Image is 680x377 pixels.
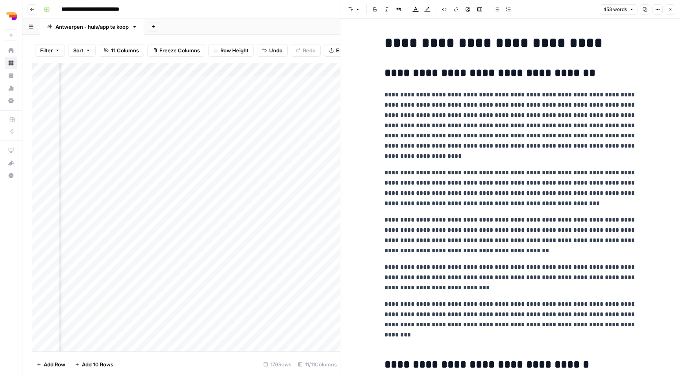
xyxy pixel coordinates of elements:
span: 453 words [603,6,627,13]
span: Redo [303,46,316,54]
div: Antwerpen - huis/app te koop [55,23,129,31]
span: Add 10 Rows [82,360,113,368]
button: Undo [257,44,288,57]
button: Filter [35,44,65,57]
button: Workspace: Depends [5,6,17,26]
button: What's new? [5,157,17,169]
button: Redo [291,44,321,57]
a: AirOps Academy [5,144,17,157]
a: Your Data [5,69,17,82]
a: Usage [5,82,17,94]
button: Help + Support [5,169,17,182]
span: Add Row [44,360,65,368]
span: Export CSV [336,46,364,54]
button: 11 Columns [99,44,144,57]
span: Filter [40,46,53,54]
div: 176 Rows [260,358,295,371]
span: Freeze Columns [159,46,200,54]
button: Freeze Columns [147,44,205,57]
img: Depends Logo [5,9,19,23]
button: Row Height [208,44,254,57]
span: Row Height [220,46,249,54]
div: 11/11 Columns [295,358,340,371]
a: Antwerpen - huis/app te koop [40,19,144,35]
button: Add Row [32,358,70,371]
span: Undo [269,46,283,54]
a: Settings [5,94,17,107]
a: Home [5,44,17,57]
span: Sort [73,46,83,54]
button: Add 10 Rows [70,358,118,371]
span: 11 Columns [111,46,139,54]
a: Browse [5,57,17,69]
button: Sort [68,44,96,57]
button: 453 words [600,4,637,15]
button: Export CSV [324,44,369,57]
